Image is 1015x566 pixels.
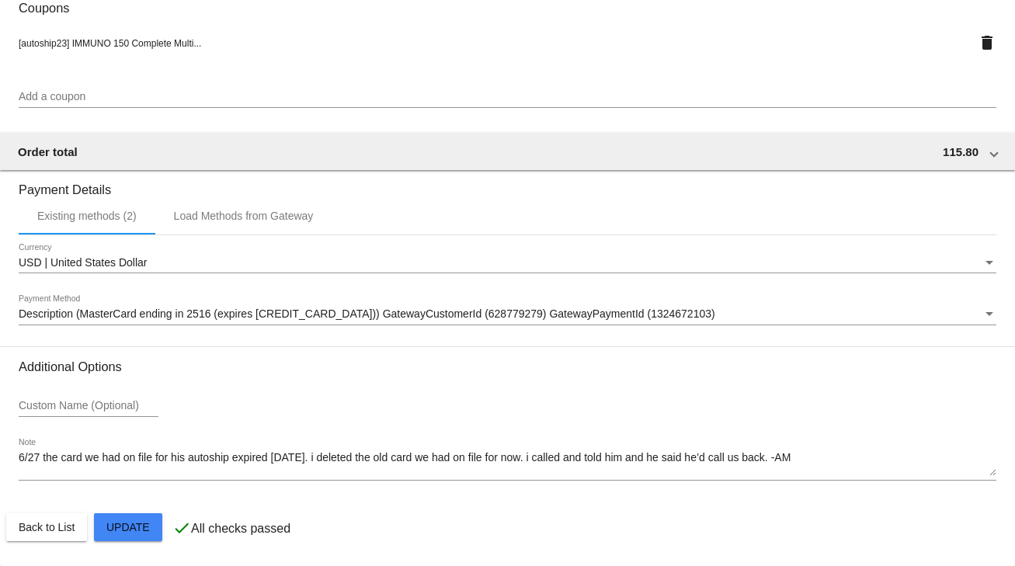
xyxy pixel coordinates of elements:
[174,210,314,222] div: Load Methods from Gateway
[172,519,191,537] mat-icon: check
[19,308,996,321] mat-select: Payment Method
[978,33,996,52] mat-icon: delete
[19,400,158,412] input: Custom Name (Optional)
[943,145,979,158] span: 115.80
[191,522,290,536] p: All checks passed
[6,513,87,541] button: Back to List
[19,91,996,103] input: Add a coupon
[37,210,137,222] div: Existing methods (2)
[19,171,996,197] h3: Payment Details
[19,38,201,49] span: [autoship23] IMMUNO 150 Complete Multi...
[19,359,996,374] h3: Additional Options
[19,307,715,320] span: Description (MasterCard ending in 2516 (expires [CREDIT_CARD_DATA])) GatewayCustomerId (628779279...
[19,521,75,533] span: Back to List
[106,521,150,533] span: Update
[19,257,996,269] mat-select: Currency
[94,513,162,541] button: Update
[18,145,78,158] span: Order total
[19,256,147,269] span: USD | United States Dollar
